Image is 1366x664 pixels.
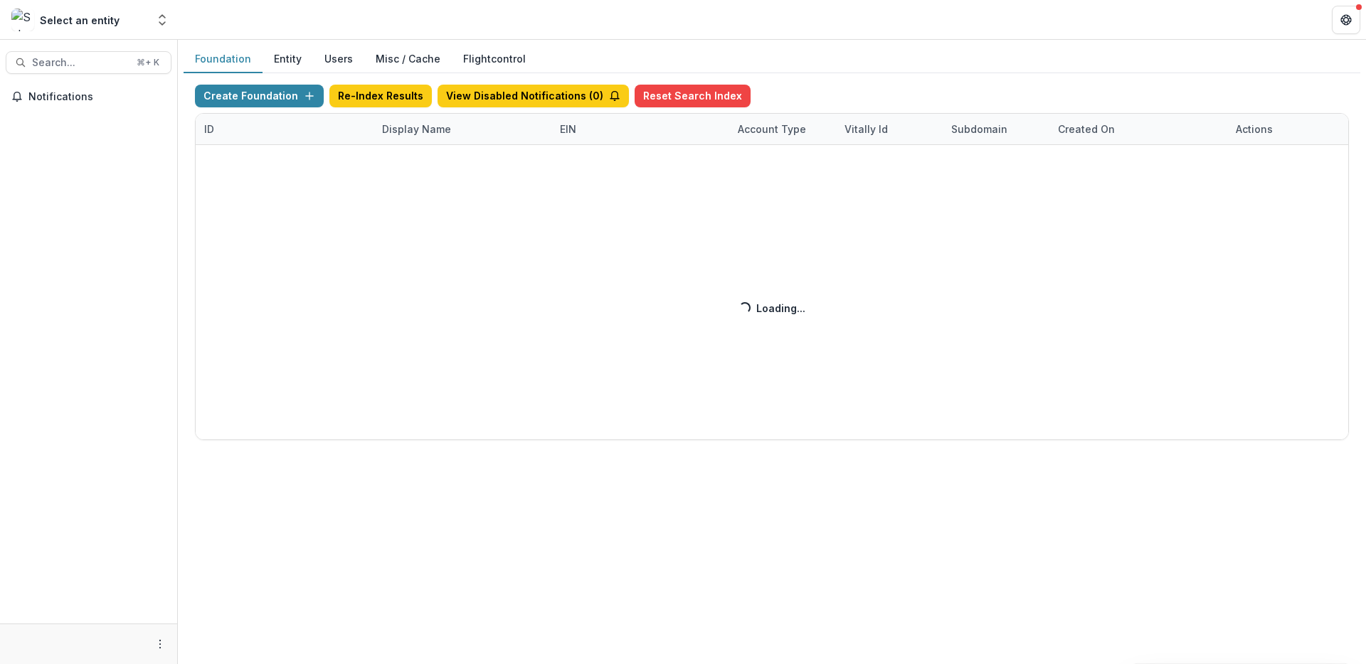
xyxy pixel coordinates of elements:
button: Notifications [6,85,171,108]
button: Misc / Cache [364,45,452,73]
span: Search... [32,57,128,69]
button: Foundation [184,45,263,73]
a: Flightcontrol [463,51,526,66]
div: ⌘ + K [134,55,162,70]
button: More [152,636,169,653]
button: Open entity switcher [152,6,172,34]
div: Select an entity [40,13,120,28]
button: Get Help [1332,6,1360,34]
button: Users [313,45,364,73]
button: Search... [6,51,171,74]
button: Entity [263,45,313,73]
span: Notifications [28,91,166,103]
img: Select an entity [11,9,34,31]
